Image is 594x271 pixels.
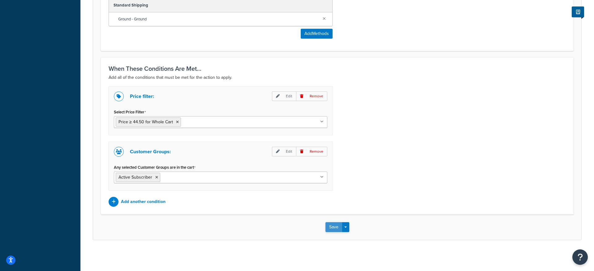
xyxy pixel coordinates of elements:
[109,65,566,72] h3: When These Conditions Are Met...
[272,91,296,101] p: Edit
[572,249,588,265] button: Open Resource Center
[118,15,318,23] span: Ground - Ground
[572,6,584,17] button: Show Help Docs
[272,147,296,156] p: Edit
[301,29,333,39] button: AddMethods
[130,147,171,156] p: Customer Groups:
[325,222,342,232] button: Save
[296,147,327,156] p: Remove
[118,174,152,180] span: Active Subscriber
[109,74,566,81] p: Add all of the conditions that must be met for the action to apply.
[118,119,173,125] span: Price ≥ 44.50 for Whole Cart
[114,110,146,115] label: Select Price Filter
[121,197,166,206] p: Add another condition
[114,165,196,170] label: Any selected Customer Groups are in the cart
[130,92,154,101] p: Price filter:
[296,91,327,101] p: Remove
